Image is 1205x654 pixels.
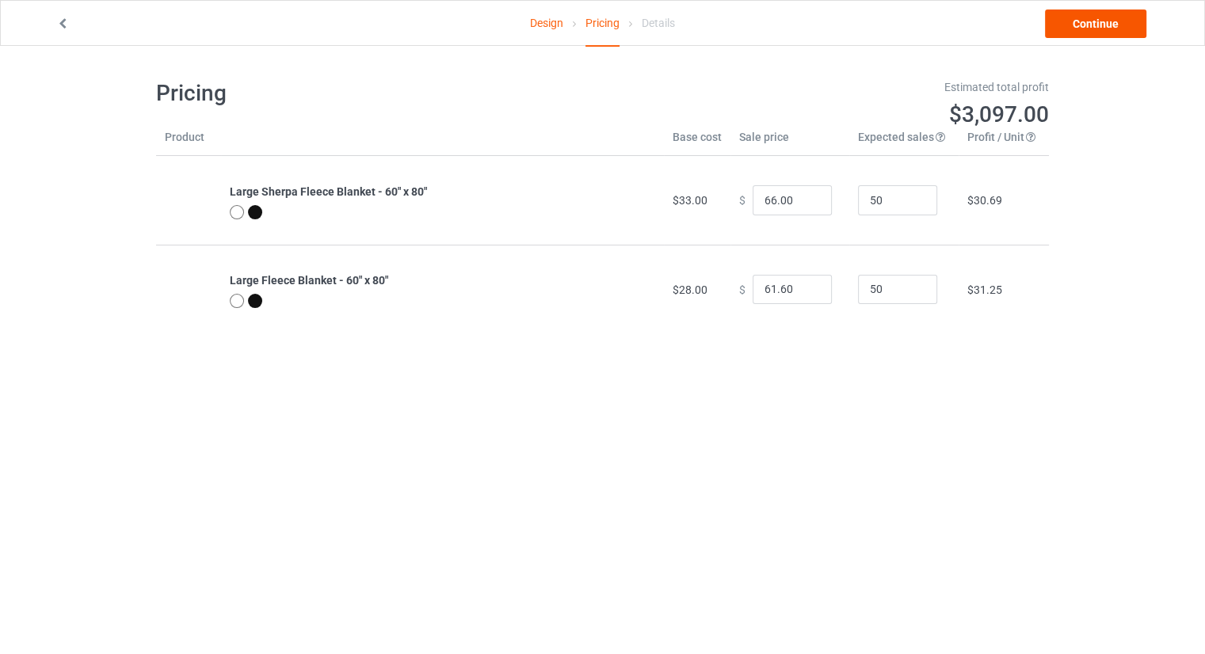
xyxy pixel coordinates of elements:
th: Product [156,129,221,156]
span: $3,097.00 [949,101,1049,127]
th: Base cost [664,129,730,156]
b: Large Sherpa Fleece Blanket - 60" x 80" [230,185,427,198]
span: $ [739,283,745,295]
th: Sale price [730,129,849,156]
th: Expected sales [849,129,959,156]
div: Details [642,1,675,45]
a: Design [530,1,563,45]
div: Estimated total profit [614,79,1050,95]
span: $28.00 [673,283,707,296]
span: $31.25 [967,283,1002,296]
span: $ [739,194,745,207]
span: $30.69 [967,194,1002,207]
th: Profit / Unit [959,129,1049,156]
b: Large Fleece Blanket - 60" x 80" [230,274,388,287]
span: $33.00 [673,194,707,207]
div: Pricing [585,1,620,47]
h1: Pricing [156,79,592,108]
a: Continue [1045,10,1146,38]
